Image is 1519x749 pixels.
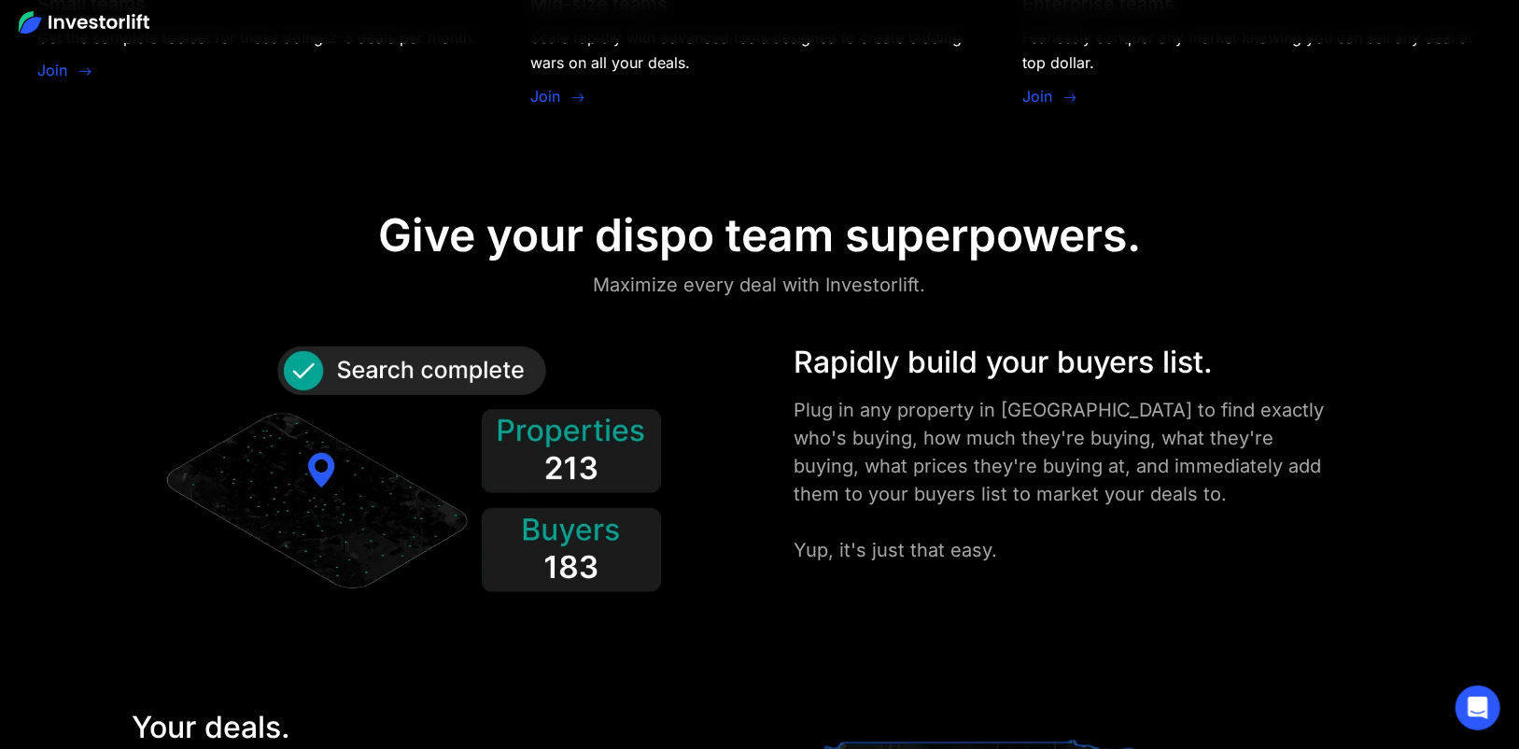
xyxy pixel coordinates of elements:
[1022,86,1052,108] a: Join
[378,209,1141,263] div: Give your dispo team superpowers.
[594,271,926,301] div: Maximize every deal with Investorlift.
[1022,24,1482,77] div: Fearlessly conquer any market knowing you can sell any deal at top dollar.
[795,397,1328,565] div: Plug in any property in [GEOGRAPHIC_DATA] to find exactly who's buying, how much they're buying, ...
[530,24,990,77] div: Scale rapidly with advanced tools designed to create bidding wars on all your deals.
[795,341,1328,386] div: Rapidly build your buyers list.
[530,86,560,108] a: Join
[1456,685,1500,730] div: Open Intercom Messenger
[37,60,67,82] a: Join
